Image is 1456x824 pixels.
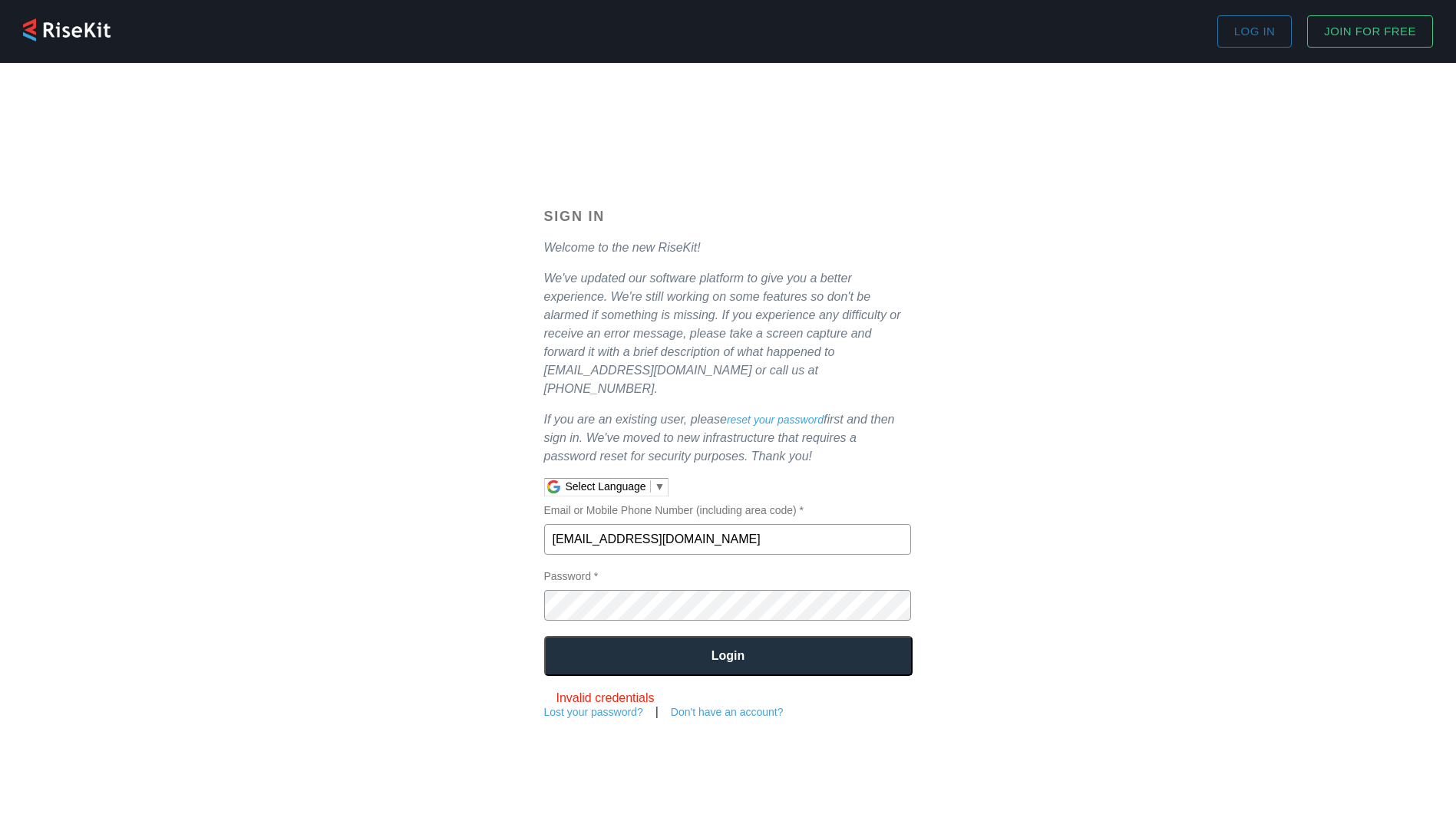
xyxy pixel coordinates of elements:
[643,705,671,718] span: |
[1307,15,1433,48] button: Join for FREE
[566,480,665,493] a: Select Language​
[1234,21,1275,41] span: Log in
[544,413,895,463] em: If you are an existing user, please first and then sign in. We've moved to new infrastructure tha...
[544,706,643,718] a: Lost your password?
[544,524,911,555] input: Email or Mobile Phone Number (including area code) *
[544,209,913,225] h3: Sign In
[544,590,911,621] input: Password *
[650,480,651,493] span: ​
[727,414,824,426] a: reset your password
[544,504,913,555] label: Email or Mobile Phone Number (including area code) *
[544,241,701,254] em: Welcome to the new RiseKit!
[1324,21,1416,41] span: Join for FREE
[544,636,913,676] input: Login
[23,15,111,48] a: Risekit Logo
[544,272,901,395] em: We've updated our software platform to give you a better experience. We're still working on some ...
[1217,15,1292,48] button: Log in
[556,691,655,704] span: Invalid credentials
[671,706,784,718] a: Don't have an account?
[655,480,665,493] span: ▼
[544,570,913,621] label: Password *
[23,18,111,41] img: Risekit Logo
[566,480,646,493] span: Select Language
